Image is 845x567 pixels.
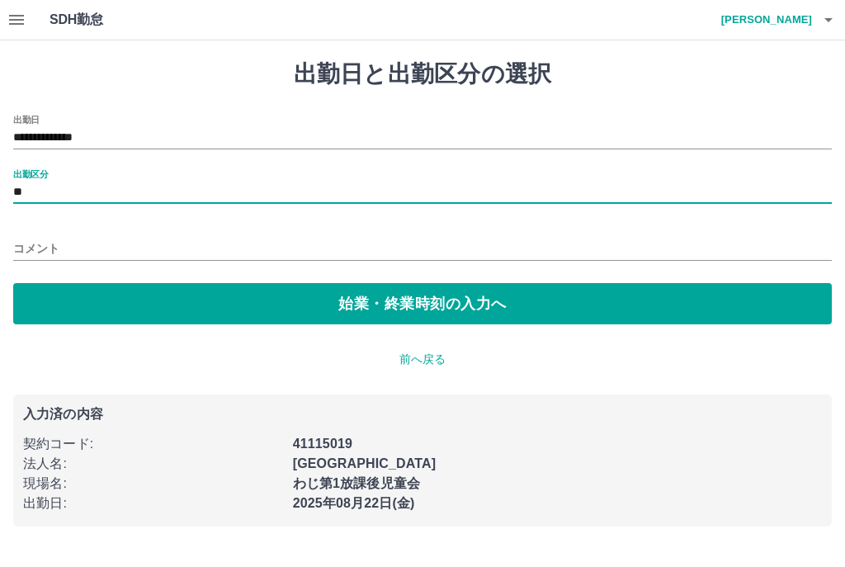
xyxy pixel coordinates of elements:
[293,476,420,490] b: わじ第1放課後児童会
[13,168,48,180] label: 出勤区分
[13,113,40,125] label: 出勤日
[293,496,415,510] b: 2025年08月22日(金)
[13,351,832,368] p: 前へ戻る
[23,474,283,494] p: 現場名 :
[293,456,437,470] b: [GEOGRAPHIC_DATA]
[13,60,832,88] h1: 出勤日と出勤区分の選択
[293,437,352,451] b: 41115019
[23,454,283,474] p: 法人名 :
[13,283,832,324] button: 始業・終業時刻の入力へ
[23,408,822,421] p: 入力済の内容
[23,434,283,454] p: 契約コード :
[23,494,283,513] p: 出勤日 :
